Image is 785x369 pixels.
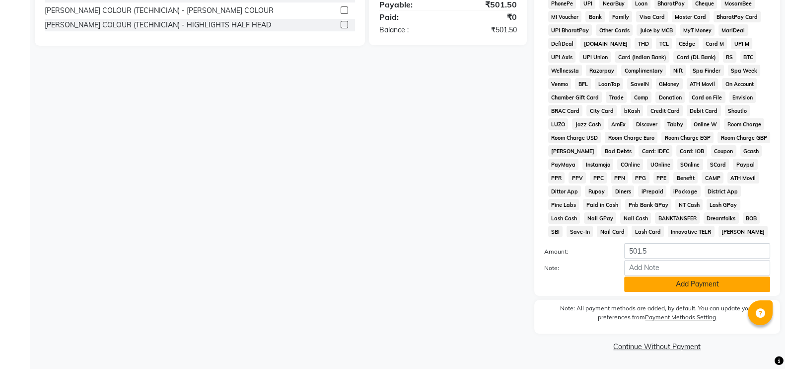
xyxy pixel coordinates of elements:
[572,118,604,130] span: Jazz Cash
[656,78,683,90] span: GMoney
[722,78,757,90] span: On Account
[567,226,593,237] span: Save-In
[548,78,571,90] span: Venmo
[673,51,719,63] span: Card (DL Bank)
[448,25,524,35] div: ₹501.50
[624,243,770,259] input: Amount
[548,132,601,143] span: Room Charge USD
[637,24,676,36] span: Juice by MCB
[655,212,700,224] span: BANKTANSFER
[371,11,448,23] div: Paid:
[664,118,687,130] span: Tabby
[548,51,576,63] span: UPI Axis
[605,132,657,143] span: Room Charge Euro
[548,145,598,157] span: [PERSON_NAME]
[45,5,274,16] div: [PERSON_NAME] COLOUR (TECHNICIAN) - [PERSON_NAME] COLOUR
[624,277,770,292] button: Add Payment
[636,11,668,22] span: Visa Card
[727,172,759,184] span: ATH Movil
[676,38,699,49] span: CEdge
[656,38,672,49] span: TCL
[611,172,628,184] span: PPN
[537,264,617,273] label: Note:
[728,65,761,76] span: Spa Week
[579,51,611,63] span: UPI Union
[631,92,651,103] span: Comp
[689,92,725,103] span: Card on File
[723,51,736,63] span: RS
[548,65,582,76] span: Wellnessta
[705,185,741,197] span: District App
[680,24,714,36] span: MyT Money
[608,118,629,130] span: AmEx
[627,78,652,90] span: SaveIN
[585,11,605,22] span: Bank
[544,304,770,326] label: Note: All payment methods are added, by default. You can update your preferences from
[569,172,586,184] span: PPV
[632,226,664,237] span: Lash Card
[731,38,752,49] span: UPI M
[676,145,707,157] span: Card: IOB
[717,132,770,143] span: Room Charge GBP
[645,313,716,322] label: Payment Methods Setting
[743,212,760,224] span: BOB
[704,212,739,224] span: Dreamfolks
[718,226,768,237] span: [PERSON_NAME]
[718,24,748,36] span: MariDeal
[661,132,714,143] span: Room Charge EGP
[729,92,756,103] span: Envision
[653,172,670,184] span: PPE
[687,78,718,90] span: ATH Movil
[633,118,660,130] span: Discover
[537,247,617,256] label: Amount:
[548,38,577,49] span: DefiDeal
[638,185,666,197] span: iPrepaid
[371,25,448,35] div: Balance :
[624,260,770,276] input: Add Note
[612,185,634,197] span: Diners
[536,342,778,352] a: Continue Without Payment
[590,172,607,184] span: PPC
[690,65,724,76] span: Spa Finder
[707,199,740,210] span: Lash GPay
[617,159,643,170] span: COnline
[586,105,617,116] span: City Card
[548,118,569,130] span: LUZO
[668,226,714,237] span: Innovative TELR
[714,11,761,22] span: BharatPay Card
[585,185,608,197] span: Rupay
[724,118,764,130] span: Room Charge
[625,199,671,210] span: Pnb Bank GPay
[575,78,591,90] span: BFL
[635,38,652,49] span: THD
[677,159,703,170] span: SOnline
[606,92,627,103] span: Trade
[647,159,673,170] span: UOnline
[675,199,703,210] span: NT Cash
[733,159,758,170] span: Paypal
[548,185,581,197] span: Dittor App
[595,78,623,90] span: LoanTap
[702,172,723,184] span: CAMP
[707,159,729,170] span: SCard
[655,92,685,103] span: Donation
[621,105,643,116] span: bKash
[620,212,651,224] span: Nail Cash
[548,159,579,170] span: PayMaya
[548,199,579,210] span: Pine Labs
[632,172,649,184] span: PPG
[711,145,736,157] span: Coupon
[582,159,613,170] span: Instamojo
[45,20,271,30] div: [PERSON_NAME] COLOUR (TECHNICIAN) - HIGHLIGHTS HALF HEAD
[548,212,580,224] span: Lash Cash
[687,105,721,116] span: Debit Card
[548,11,582,22] span: MI Voucher
[670,185,701,197] span: iPackage
[583,199,621,210] span: Paid in Cash
[584,212,616,224] span: Nail GPay
[703,38,727,49] span: Card M
[615,51,669,63] span: Card (Indian Bank)
[448,11,524,23] div: ₹0
[548,92,602,103] span: Chamber Gift Card
[548,226,563,237] span: SBI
